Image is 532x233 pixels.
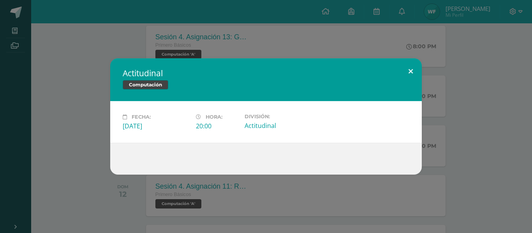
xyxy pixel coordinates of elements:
[123,80,168,89] span: Computación
[123,68,409,79] h2: Actitudinal
[132,114,151,120] span: Fecha:
[245,114,312,119] label: División:
[123,122,190,130] div: [DATE]
[400,58,422,85] button: Close (Esc)
[245,121,312,130] div: Actitudinal
[196,122,238,130] div: 20:00
[206,114,222,120] span: Hora:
